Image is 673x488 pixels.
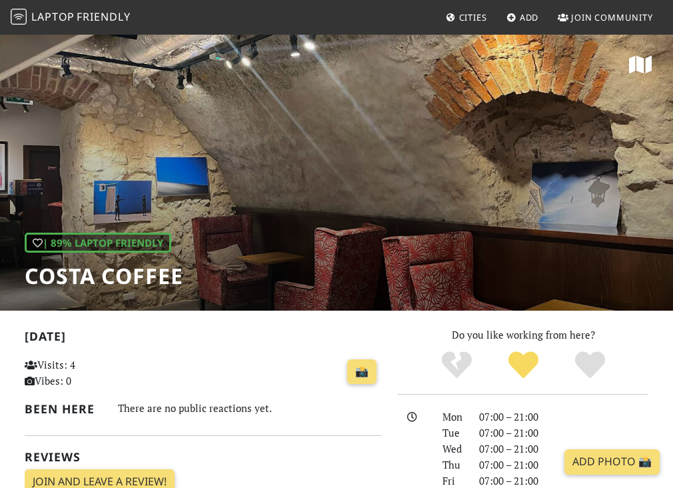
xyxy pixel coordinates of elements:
p: Visits: 4 Vibes: 0 [25,357,133,389]
div: No [423,350,490,380]
a: Cities [440,5,492,29]
a: Add [501,5,544,29]
a: LaptopFriendly LaptopFriendly [11,6,131,29]
div: 07:00 – 21:00 [471,441,656,457]
span: Cities [459,11,487,23]
a: Join Community [552,5,658,29]
div: 07:00 – 21:00 [471,425,656,441]
img: LaptopFriendly [11,9,27,25]
div: 07:00 – 21:00 [471,409,656,425]
h1: Costa Coffee [25,263,183,289]
div: There are no public reactions yet. [118,399,382,417]
span: Add [520,11,539,23]
div: Tue [434,425,472,441]
div: Wed [434,441,472,457]
div: 07:00 – 21:00 [471,457,656,473]
h2: Been here [25,402,102,416]
span: Friendly [77,9,130,24]
a: Add Photo 📸 [564,449,660,475]
div: | 89% Laptop Friendly [25,233,171,253]
h2: Reviews [25,450,382,464]
span: Laptop [31,9,75,24]
a: 📸 [347,359,376,385]
h2: [DATE] [25,329,382,349]
div: Yes [490,350,556,380]
div: Definitely! [556,350,623,380]
span: Join Community [571,11,653,23]
div: Thu [434,457,472,473]
div: Mon [434,409,472,425]
p: Do you like working from here? [398,327,648,343]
